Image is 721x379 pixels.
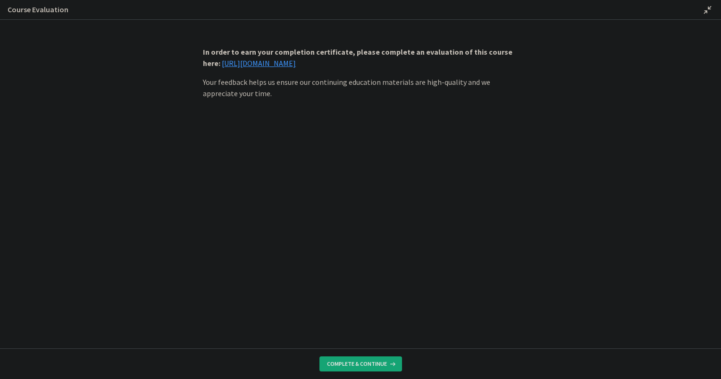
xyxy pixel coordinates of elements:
strong: In order to earn your completion certificate, please complete an evaluation of this course here: [203,47,512,68]
p: Your feedback helps us ensure our continuing education materials are high-quality and we apprecia... [203,76,518,99]
span: Complete & continue [327,360,387,368]
button: Complete & continue [319,356,402,371]
h3: Course Evaluation [8,4,687,15]
a: [URL][DOMAIN_NAME] [222,58,296,68]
